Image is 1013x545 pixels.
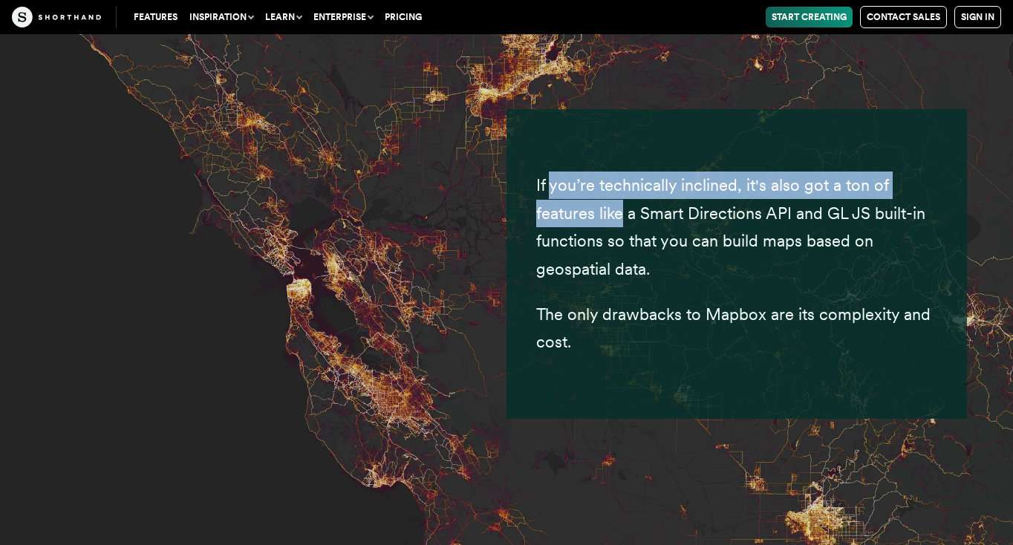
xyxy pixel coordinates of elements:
[536,304,931,351] span: The only drawbacks to Mapbox are its complexity and cost.
[860,6,947,28] a: Contact Sales
[12,7,101,27] img: The Craft
[259,7,307,27] button: Learn
[536,175,925,278] span: If you’re technically inclined, it's also got a ton of features like a Smart Directions API and G...
[766,7,853,27] a: Start Creating
[183,7,259,27] button: Inspiration
[379,7,428,27] a: Pricing
[128,7,183,27] a: Features
[954,6,1001,28] a: Sign in
[307,7,379,27] button: Enterprise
